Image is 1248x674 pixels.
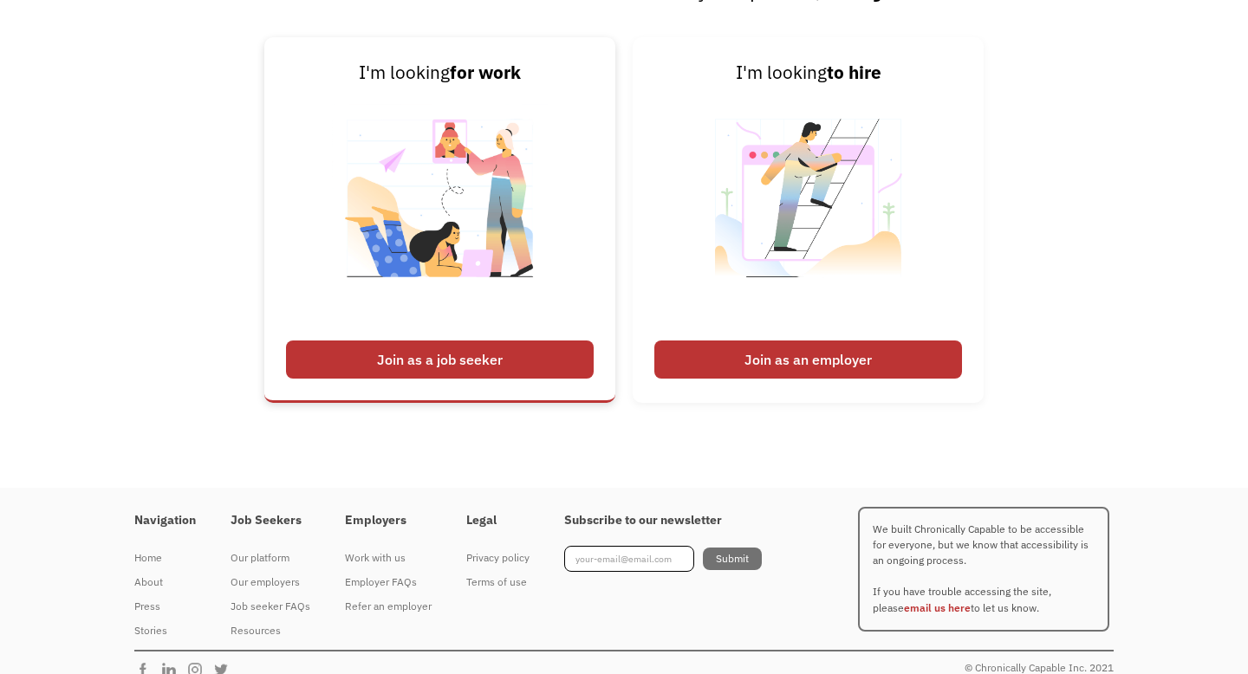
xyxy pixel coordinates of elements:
div: Our employers [231,572,310,593]
a: Resources [231,619,310,643]
a: Employer FAQs [345,570,432,594]
div: Privacy policy [466,548,530,568]
a: Press [134,594,196,619]
h4: Navigation [134,513,196,528]
div: About [134,572,196,593]
input: your-email@email.com [564,546,694,572]
div: Employer FAQs [345,572,432,593]
a: Refer an employer [345,594,432,619]
a: Terms of use [466,570,530,594]
a: Stories [134,619,196,643]
div: Resources [231,620,310,641]
strong: to hire [827,61,881,84]
a: I'm lookingto hireJoin as an employer [633,37,984,403]
div: Job seeker FAQs [231,596,310,617]
h4: Legal [466,513,530,528]
h4: Employers [345,513,432,528]
a: Our platform [231,546,310,570]
div: Our platform [231,548,310,568]
a: Privacy policy [466,546,530,570]
a: email us here [904,601,971,614]
a: Work with us [345,546,432,570]
a: About [134,570,196,594]
strong: for work [450,61,521,84]
h4: Subscribe to our newsletter [564,513,762,528]
form: Footer Newsletter [564,546,762,572]
a: I'm lookingfor workJoin as a job seeker [264,37,615,403]
a: Home [134,546,196,570]
div: Stories [134,620,196,641]
a: Our employers [231,570,310,594]
input: Submit [703,548,762,570]
div: Press [134,596,196,617]
img: Illustrated image of people looking for work [332,87,548,332]
div: Work with us [345,548,432,568]
div: Home [134,548,196,568]
p: We built Chronically Capable to be accessible for everyone, but we know that accessibility is an ... [858,507,1109,632]
h4: Job Seekers [231,513,310,528]
div: Refer an employer [345,596,432,617]
div: Join as an employer [654,340,962,379]
a: Job seeker FAQs [231,594,310,619]
div: Join as a job seeker [286,340,594,379]
div: I'm looking [286,59,594,87]
div: Terms of use [466,572,530,593]
img: Illustrated image of someone looking to hire [700,87,916,332]
div: I'm looking [654,59,962,87]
